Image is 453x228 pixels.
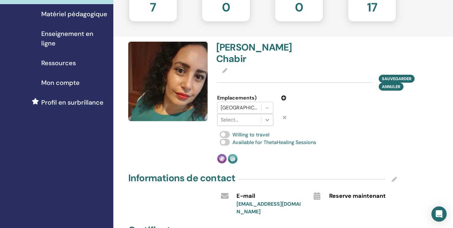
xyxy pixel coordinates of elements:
[41,58,76,68] span: Ressources
[329,192,386,200] span: Reserve maintenant
[217,94,256,102] span: Emplacements)
[236,192,255,200] span: E-mail
[382,84,400,89] span: Annuler
[41,9,107,19] span: Matériel pédagogique
[41,29,108,48] span: Enseignement en ligne
[41,78,80,87] span: Mon compte
[379,83,403,91] button: Annuler
[431,206,447,222] div: Open Intercom Messenger
[379,75,415,83] button: sauvegarder
[382,76,411,81] span: sauvegarder
[128,42,208,121] img: default.jpg
[216,42,303,65] h4: [PERSON_NAME] Chabir
[232,139,316,146] span: Available for ThetaHealing Sessions
[41,98,103,107] span: Profil en surbrillance
[232,131,270,138] span: Willing to travel
[236,201,301,215] a: [EMAIL_ADDRESS][DOMAIN_NAME]
[128,172,236,184] h4: Informations de contact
